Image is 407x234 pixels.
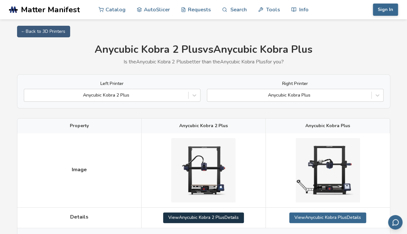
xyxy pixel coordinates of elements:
input: Anycubic Kobra Plus [210,93,212,98]
button: Send feedback via email [388,215,402,229]
button: Sign In [373,4,398,16]
label: Left Printer [24,81,200,86]
input: Anycubic Kobra 2 Plus [27,93,29,98]
img: Anycubic Kobra 2 Plus [171,138,236,202]
span: Property [70,123,89,128]
img: Anycubic Kobra Plus [296,138,360,202]
a: ViewAnycubic Kobra PlusDetails [289,212,366,223]
label: Right Printer [207,81,384,86]
p: Is the Anycubic Kobra 2 Plus better than the Anycubic Kobra Plus for you? [17,59,390,65]
span: Anycubic Kobra Plus [305,123,350,128]
a: ← Back to 3D Printers [17,26,70,37]
h1: Anycubic Kobra 2 Plus vs Anycubic Kobra Plus [17,44,390,56]
span: Details [70,214,88,220]
span: Image [72,167,87,173]
span: Anycubic Kobra 2 Plus [179,123,228,128]
a: ViewAnycubic Kobra 2 PlusDetails [163,212,244,223]
span: Matter Manifest [21,5,80,14]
